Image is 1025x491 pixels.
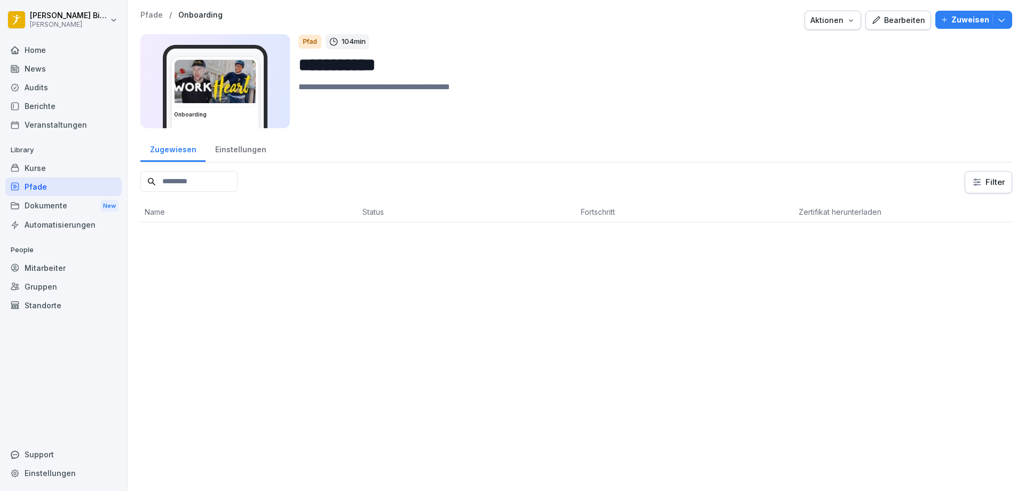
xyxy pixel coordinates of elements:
a: Pfade [140,11,163,20]
a: Gruppen [5,277,122,296]
a: Berichte [5,97,122,115]
a: Standorte [5,296,122,315]
a: Home [5,41,122,59]
div: Pfad [298,35,321,49]
div: Filter [972,177,1005,188]
p: People [5,241,122,259]
button: Filter [965,172,1012,193]
p: [PERSON_NAME] [30,21,108,28]
a: News [5,59,122,78]
a: DokumenteNew [5,196,122,216]
p: [PERSON_NAME] Bierstedt [30,11,108,20]
p: 104 min [342,36,366,47]
div: Support [5,445,122,464]
a: Zugewiesen [140,135,206,162]
p: Library [5,142,122,159]
div: New [100,200,119,212]
a: Mitarbeiter [5,259,122,277]
a: Kurse [5,159,122,177]
p: Zuweisen [951,14,989,26]
a: Pfade [5,177,122,196]
button: Zuweisen [935,11,1012,29]
div: Aktionen [810,14,855,26]
button: Aktionen [805,11,861,30]
a: Veranstaltungen [5,115,122,134]
a: Onboarding [178,11,223,20]
a: Automatisierungen [5,215,122,234]
p: / [169,11,172,20]
button: Bearbeiten [865,11,931,30]
th: Status [358,202,576,222]
th: Name [140,202,358,222]
a: Audits [5,78,122,97]
h3: Onboarding [174,111,256,119]
div: Dokumente [5,196,122,216]
img: xsq6pif1bkyf9agazq77nwco.png [175,60,256,107]
a: Einstellungen [206,135,275,162]
div: Bearbeiten [871,14,925,26]
th: Fortschritt [577,202,794,222]
th: Zertifikat herunterladen [794,202,1012,222]
a: Einstellungen [5,464,122,482]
